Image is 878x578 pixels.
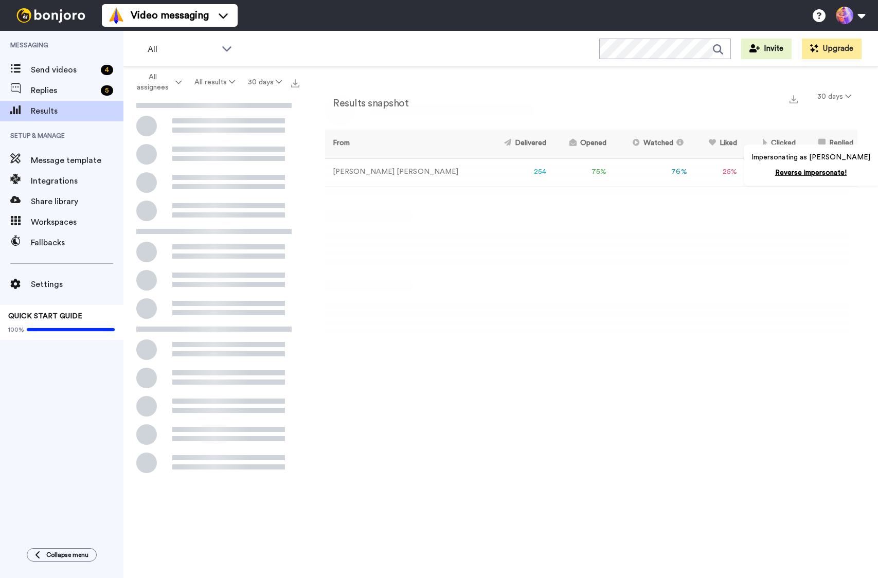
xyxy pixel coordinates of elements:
img: bj-logo-header-white.svg [12,8,89,23]
button: All assignees [126,68,188,97]
th: Opened [550,130,611,158]
button: Collapse menu [27,548,97,562]
td: 21 % [741,158,800,186]
th: Replied [800,130,857,158]
span: All [148,43,217,56]
img: vm-color.svg [108,7,124,24]
a: Reverse impersonate! [775,169,847,176]
span: Video messaging [131,8,209,23]
span: All assignees [132,72,173,93]
button: 30 days [241,73,288,92]
td: 254 [485,158,551,186]
th: Liked [691,130,741,158]
span: Results [31,105,123,117]
button: 30 days [811,87,857,106]
th: From [325,130,485,158]
button: Upgrade [802,39,862,59]
span: Integrations [31,175,123,187]
button: Export all results that match these filters now. [288,75,302,90]
span: QUICK START GUIDE [8,313,82,320]
span: Fallbacks [31,237,123,249]
span: Share library [31,195,123,208]
h2: Results snapshot [325,98,408,109]
button: Invite [741,39,792,59]
span: Workspaces [31,216,123,228]
td: [PERSON_NAME] [PERSON_NAME] [325,158,485,186]
img: export.svg [790,95,798,103]
span: Message template [31,154,123,167]
th: Watched [611,130,691,158]
td: 75 % [550,158,611,186]
th: Delivered [485,130,551,158]
img: export.svg [291,79,299,87]
td: 25 % [691,158,741,186]
span: Send videos [31,64,97,76]
button: Export a summary of each team member’s results that match this filter now. [786,91,801,106]
div: 4 [101,65,113,75]
td: 76 % [611,158,691,186]
span: Replies [31,84,97,97]
span: 100% [8,326,24,334]
span: Settings [31,278,123,291]
th: Clicked [741,130,800,158]
p: Impersonating as [PERSON_NAME] [751,152,870,162]
div: 5 [101,85,113,96]
span: Collapse menu [46,551,88,559]
button: All results [188,73,242,92]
